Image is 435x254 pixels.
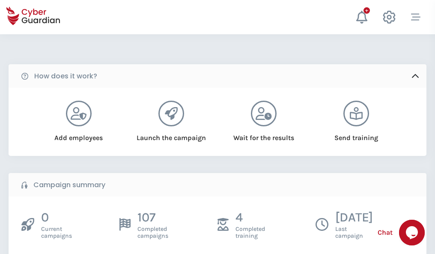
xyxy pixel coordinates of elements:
iframe: chat widget [399,220,426,245]
p: 4 [235,209,265,226]
div: Wait for the results [229,126,299,143]
span: Last campaign [335,226,373,239]
p: 107 [137,209,168,226]
div: Add employees [43,126,114,143]
p: 0 [41,209,72,226]
span: Chat [378,227,393,238]
span: Completed campaigns [137,226,168,239]
b: How does it work? [34,71,97,81]
div: + [363,7,370,14]
div: Launch the campaign [136,126,206,143]
p: [DATE] [335,209,373,226]
span: Current campaigns [41,226,72,239]
b: Campaign summary [33,180,105,190]
div: Send training [321,126,392,143]
span: Completed training [235,226,265,239]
